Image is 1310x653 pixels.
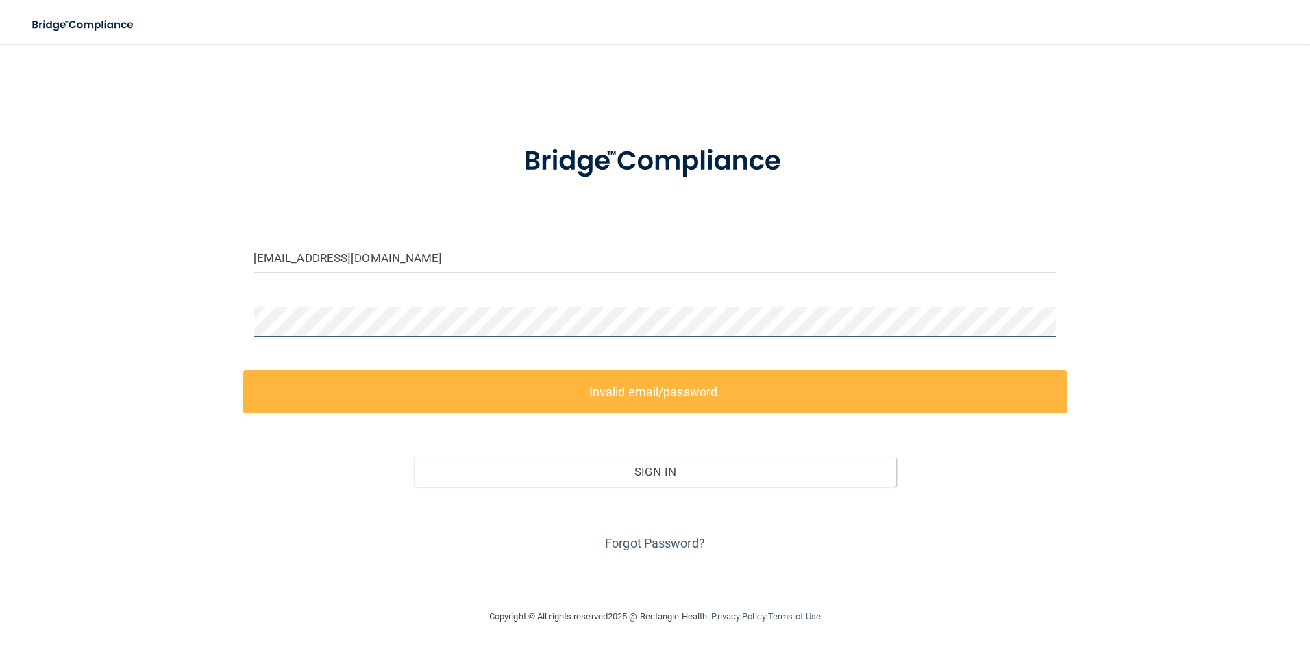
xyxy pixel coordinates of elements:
[414,457,896,487] button: Sign In
[605,536,705,550] a: Forgot Password?
[21,11,147,39] img: bridge_compliance_login_screen.278c3ca4.svg
[495,126,815,197] img: bridge_compliance_login_screen.278c3ca4.svg
[711,611,765,622] a: Privacy Policy
[405,595,905,639] div: Copyright © All rights reserved 2025 @ Rectangle Health | |
[254,242,1057,273] input: Email
[768,611,821,622] a: Terms of Use
[243,370,1067,413] label: Invalid email/password.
